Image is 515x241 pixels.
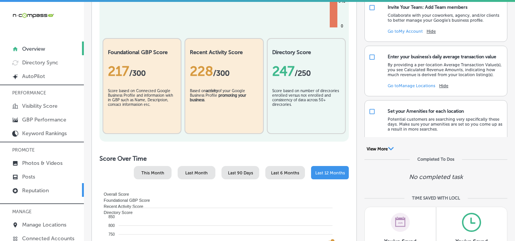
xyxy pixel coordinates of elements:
[295,69,311,78] span: /250
[108,63,176,79] div: 217
[129,69,146,78] span: / 300
[22,222,66,228] p: Manage Locations
[98,204,143,209] span: Recent Activity Score
[190,93,246,102] b: promoting your business
[108,89,176,127] div: Score based on Connected Google Business Profile and information with in GBP such as Name, Descri...
[22,73,45,80] p: AutoPilot
[388,5,467,10] div: Invite Your Team: Add Team members
[272,49,340,56] h2: Directory Score
[388,54,496,59] div: Enter your business's daily average transaction value
[388,83,435,88] a: Go toManage Locations
[364,146,396,153] button: View More
[315,171,345,176] span: Last 12 Months
[206,89,218,93] b: activity
[388,109,464,114] div: Set your Amenities for each location
[22,46,45,52] p: Overview
[388,29,423,34] a: Go toMy Account
[228,171,253,176] span: Last 90 Days
[108,223,115,228] tspan: 800
[439,83,448,88] button: Hide
[412,196,460,201] div: TIME SAVED WITH LOCL
[12,12,54,19] img: 660ab0bf-5cc7-4cb8-ba1c-48b5ae0f18e60NCTV_CLogo_TV_Black_-500x88.png
[190,63,258,79] div: 228
[108,232,115,236] tspan: 750
[108,215,115,219] tspan: 850
[339,23,345,29] div: 0
[99,155,349,162] h2: Score Over Time
[272,63,340,79] div: 247
[141,171,164,176] span: This Month
[98,198,150,203] span: Foundational GBP Score
[185,171,208,176] span: Last Month
[22,103,58,109] p: Visibility Score
[213,69,229,78] span: /300
[190,49,258,56] h2: Recent Activity Score
[271,171,299,176] span: Last 6 Months
[388,13,503,23] p: Collaborate with your coworkers, agency, and/or clients to better manage your Google's business p...
[22,187,49,194] p: Reputation
[409,173,463,180] p: No completed task
[22,59,58,66] p: Directory Sync
[98,210,133,215] span: Directory Score
[388,62,503,77] p: By providing a per-location Average Transaction Value(s), you see Calculated Revenue Amounts, ind...
[22,174,35,180] p: Posts
[22,130,67,137] p: Keyword Rankings
[98,192,129,196] span: Overall Score
[427,29,436,34] button: Hide
[272,89,340,127] div: Score based on number of directories enrolled versus not enrolled and consistency of data across ...
[417,157,454,162] div: Completed To Dos
[388,117,503,132] p: Potential customers are searching very specifically these days. Make sure your amenities are set ...
[22,160,63,166] p: Photos & Videos
[108,49,176,56] h2: Foundational GBP Score
[22,117,66,123] p: GBP Performance
[190,89,258,127] div: Based on of your Google Business Profile .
